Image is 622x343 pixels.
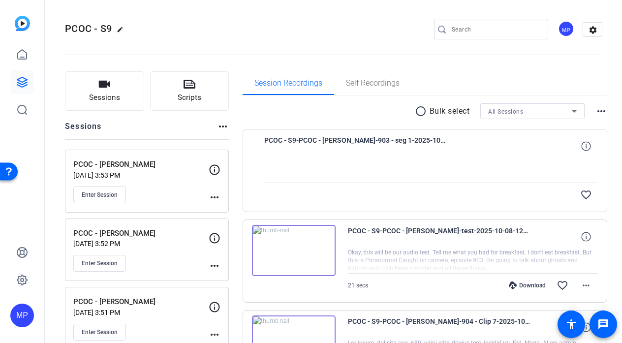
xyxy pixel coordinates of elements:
[580,189,592,201] mat-icon: favorite_border
[82,328,118,336] span: Enter Session
[209,260,220,272] mat-icon: more_horiz
[595,105,607,117] mat-icon: more_horiz
[73,324,126,341] button: Enter Session
[89,92,120,103] span: Sessions
[65,23,112,34] span: PCOC - S9
[217,121,229,132] mat-icon: more_horiz
[178,92,201,103] span: Scripts
[583,23,603,37] mat-icon: settings
[82,191,118,199] span: Enter Session
[415,105,430,117] mat-icon: radio_button_unchecked
[264,134,446,158] span: PCOC - S9-PCOC - [PERSON_NAME]-903 - seg 1-2025-10-08-12-07-42-451-0
[430,105,470,117] p: Bulk select
[73,255,126,272] button: Enter Session
[82,259,118,267] span: Enter Session
[73,171,209,179] p: [DATE] 3:53 PM
[150,71,229,111] button: Scripts
[348,315,530,339] span: PCOC - S9-PCOC - [PERSON_NAME]-904 - Clip 7-2025-10-08-11-33-21-268-0
[209,191,220,203] mat-icon: more_horiz
[252,225,336,276] img: thumb-nail
[348,225,530,249] span: PCOC - S9-PCOC - [PERSON_NAME]-test-2025-10-08-12-03-52-284-0
[73,240,209,248] p: [DATE] 3:52 PM
[73,228,209,239] p: PCOC - [PERSON_NAME]
[65,71,144,111] button: Sessions
[65,121,102,139] h2: Sessions
[73,187,126,203] button: Enter Session
[558,21,575,38] ngx-avatar: Meetinghouse Productions
[10,304,34,327] div: MP
[254,79,322,87] span: Session Recordings
[557,280,568,291] mat-icon: favorite_border
[580,280,592,291] mat-icon: more_horiz
[348,282,368,289] span: 21 secs
[73,159,209,170] p: PCOC - [PERSON_NAME]
[73,309,209,316] p: [DATE] 3:51 PM
[117,26,128,38] mat-icon: edit
[452,24,540,35] input: Search
[597,318,609,330] mat-icon: message
[565,318,577,330] mat-icon: accessibility
[209,329,220,341] mat-icon: more_horiz
[558,21,574,37] div: MP
[73,296,209,308] p: PCOC - [PERSON_NAME]
[346,79,400,87] span: Self Recordings
[15,16,30,31] img: blue-gradient.svg
[488,108,523,115] span: All Sessions
[504,281,551,289] div: Download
